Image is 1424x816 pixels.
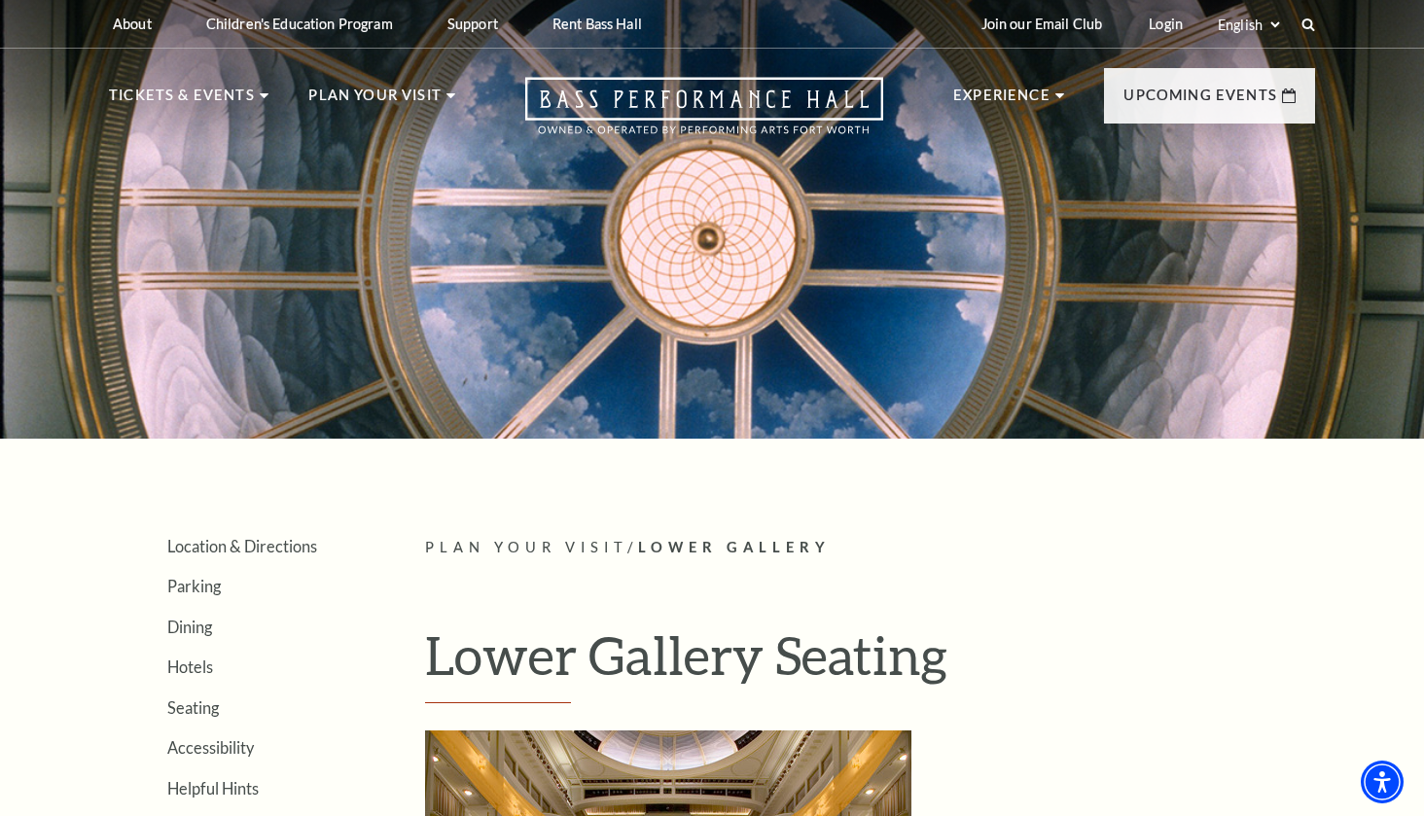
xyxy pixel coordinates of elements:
[425,539,627,555] span: Plan Your Visit
[1214,16,1283,34] select: Select:
[953,84,1050,119] p: Experience
[167,698,219,717] a: Seating
[455,77,953,154] a: Open this option
[167,738,254,757] a: Accessibility
[1123,84,1277,119] p: Upcoming Events
[113,16,152,32] p: About
[1361,761,1404,803] div: Accessibility Menu
[167,537,317,555] a: Location & Directions
[109,84,255,119] p: Tickets & Events
[552,16,642,32] p: Rent Bass Hall
[167,657,213,676] a: Hotels
[206,16,393,32] p: Children's Education Program
[167,779,259,798] a: Helpful Hints
[447,16,498,32] p: Support
[167,618,212,636] a: Dining
[308,84,442,119] p: Plan Your Visit
[167,577,221,595] a: Parking
[425,536,1315,560] p: /
[425,623,1315,703] h1: Lower Gallery Seating
[638,539,831,555] span: Lower Gallery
